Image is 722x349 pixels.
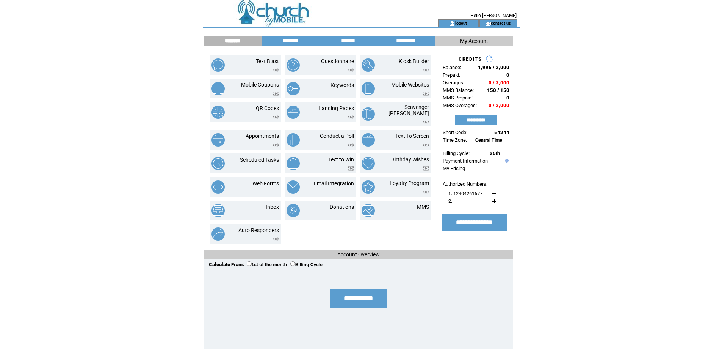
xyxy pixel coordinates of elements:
[423,143,429,147] img: video.png
[417,204,429,210] a: MMS
[266,204,279,210] a: Inbox
[390,180,429,186] a: Loyalty Program
[478,65,509,70] span: 1,996 / 2,000
[287,106,300,119] img: landing-pages.png
[362,82,375,95] img: mobile-websites.png
[247,262,287,267] label: 1st of the month
[348,166,354,171] img: video.png
[247,261,252,266] input: 1st of the month
[443,80,464,85] span: Overages:
[459,56,482,62] span: CREDITS
[287,82,300,95] img: keywords.png
[238,227,279,233] a: Auto Responders
[475,137,502,143] span: Central Time
[273,237,279,241] img: video.png
[273,68,279,72] img: video.png
[443,150,470,156] span: Billing Cycle:
[211,133,225,147] img: appointments.png
[211,204,225,217] img: inbox.png
[211,82,225,95] img: mobile-coupons.png
[287,204,300,217] img: donations.png
[470,13,517,18] span: Hello [PERSON_NAME]
[320,133,354,139] a: Conduct a Poll
[314,180,354,186] a: Email Integration
[256,58,279,64] a: Text Blast
[246,133,279,139] a: Appointments
[273,92,279,96] img: video.png
[443,72,460,78] span: Prepaid:
[388,104,429,116] a: Scavenger [PERSON_NAME]
[287,157,300,170] img: text-to-win.png
[362,157,375,170] img: birthday-wishes.png
[489,103,509,108] span: 0 / 2,000
[423,166,429,171] img: video.png
[443,103,477,108] span: MMS Overages:
[443,95,473,101] span: MMS Prepaid:
[443,137,467,143] span: Time Zone:
[443,166,465,171] a: My Pricing
[337,251,380,257] span: Account Overview
[287,180,300,194] img: email-integration.png
[399,58,429,64] a: Kiosk Builder
[362,180,375,194] img: loyalty-program.png
[287,133,300,147] img: conduct-a-poll.png
[209,262,244,267] span: Calculate From:
[328,156,354,163] a: Text to Win
[455,21,467,25] a: logout
[423,68,429,72] img: video.png
[503,159,509,163] img: help.gif
[443,158,488,164] a: Payment Information
[330,82,354,88] a: Keywords
[506,72,509,78] span: 0
[448,191,482,196] span: 1. 12404261677
[487,87,509,93] span: 150 / 150
[252,180,279,186] a: Web Forms
[211,227,225,241] img: auto-responders.png
[241,82,279,88] a: Mobile Coupons
[491,21,511,25] a: contact us
[240,157,279,163] a: Scheduled Tasks
[273,115,279,119] img: video.png
[395,133,429,139] a: Text To Screen
[490,150,500,156] span: 26th
[211,157,225,170] img: scheduled-tasks.png
[489,80,509,85] span: 0 / 7,000
[449,21,455,27] img: account_icon.gif
[211,180,225,194] img: web-forms.png
[319,105,354,111] a: Landing Pages
[423,120,429,124] img: video.png
[348,143,354,147] img: video.png
[448,198,452,204] span: 2.
[391,82,429,88] a: Mobile Websites
[443,87,474,93] span: MMS Balance:
[330,204,354,210] a: Donations
[443,129,467,135] span: Short Code:
[287,58,300,72] img: questionnaire.png
[506,95,509,101] span: 0
[211,106,225,119] img: qr-codes.png
[391,156,429,163] a: Birthday Wishes
[460,38,488,44] span: My Account
[290,262,323,267] label: Billing Cycle
[362,107,375,121] img: scavenger-hunt.png
[256,105,279,111] a: QR Codes
[211,58,225,72] img: text-blast.png
[362,58,375,72] img: kiosk-builder.png
[362,133,375,147] img: text-to-screen.png
[348,68,354,72] img: video.png
[485,21,491,27] img: contact_us_icon.gif
[362,204,375,217] img: mms.png
[423,92,429,96] img: video.png
[443,65,461,70] span: Balance:
[423,190,429,194] img: video.png
[273,143,279,147] img: video.png
[348,115,354,119] img: video.png
[321,58,354,64] a: Questionnaire
[290,261,295,266] input: Billing Cycle
[443,181,487,187] span: Authorized Numbers:
[494,129,509,135] span: 54244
